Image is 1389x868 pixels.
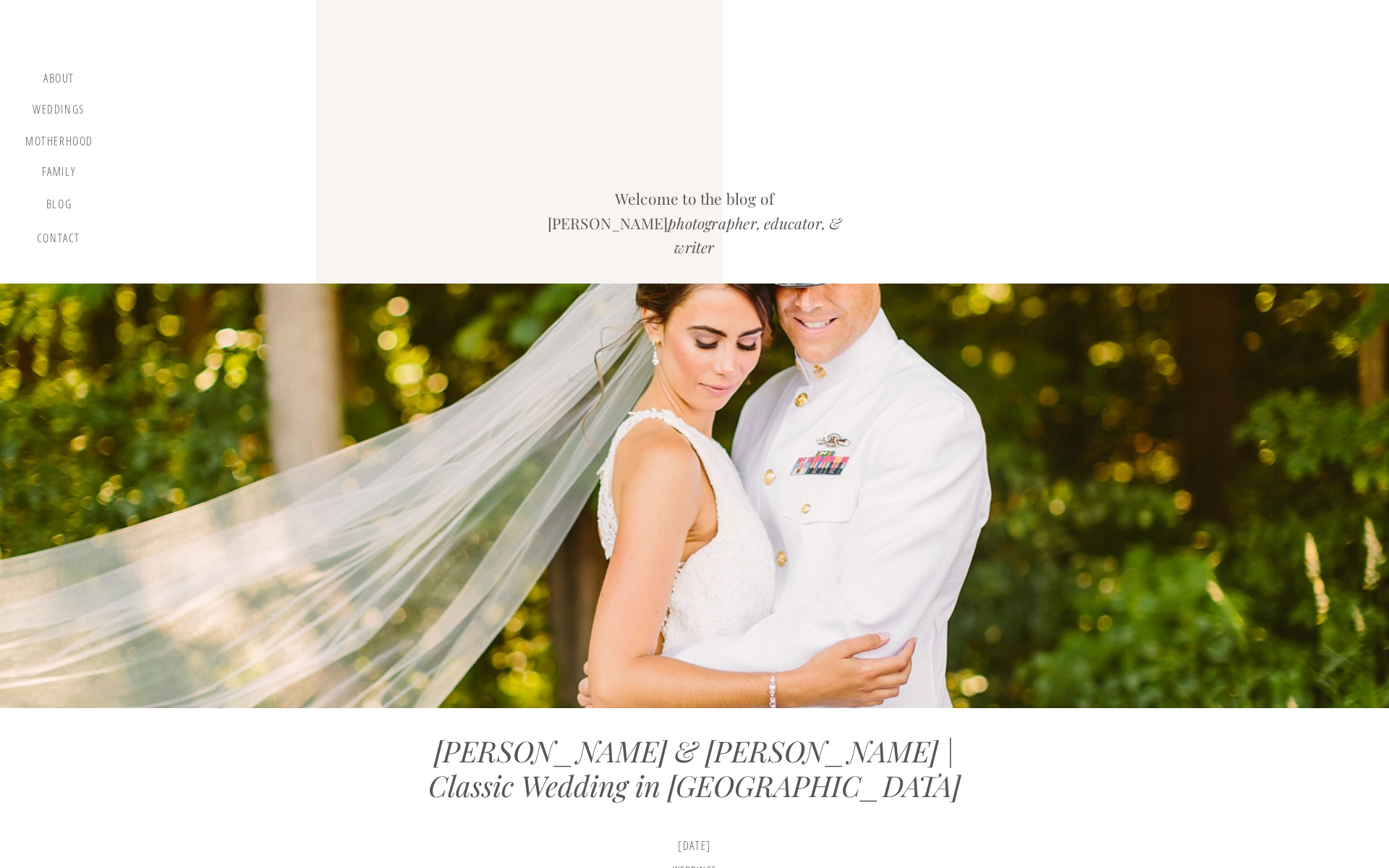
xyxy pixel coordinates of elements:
[34,231,83,251] a: contact
[405,839,984,853] p: [DATE]
[537,187,852,246] h2: Welcome to the blog of [PERSON_NAME]
[25,135,93,150] a: motherhood
[405,733,984,803] h1: [PERSON_NAME] & [PERSON_NAME] | Classic Wedding in [GEOGRAPHIC_DATA]
[668,213,841,258] i: photographer, educator, & writer
[38,72,80,89] a: about
[31,165,86,184] a: Family
[31,103,86,121] a: Weddings
[38,197,80,218] a: blog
